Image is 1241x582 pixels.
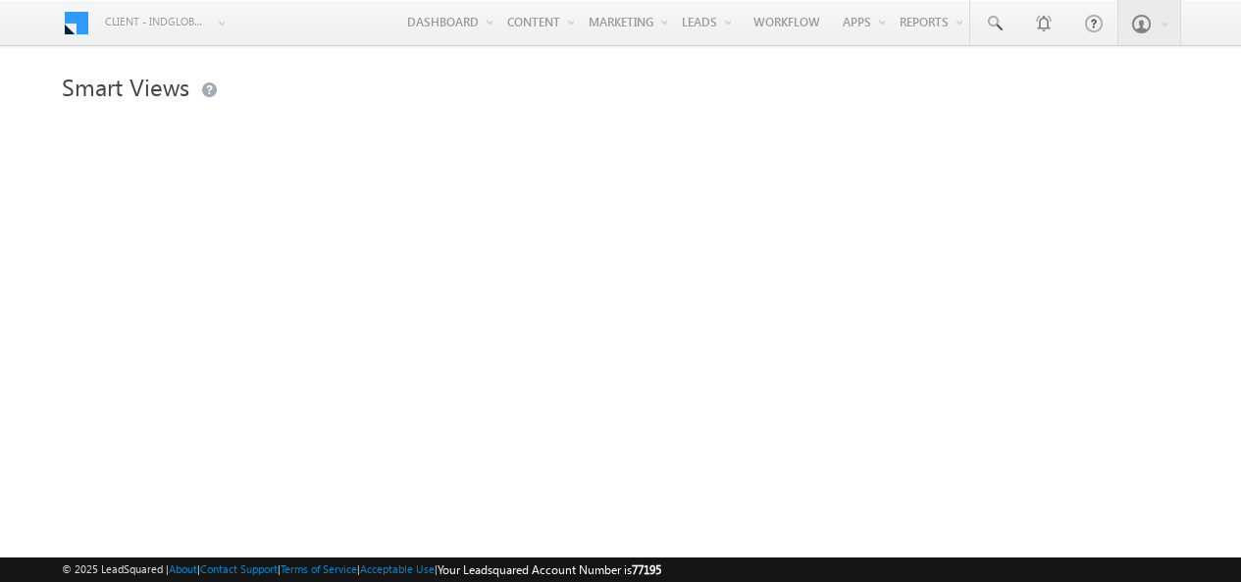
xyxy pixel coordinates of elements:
[438,562,661,577] span: Your Leadsquared Account Number is
[105,12,208,31] span: Client - indglobal2 (77195)
[200,562,278,575] a: Contact Support
[360,562,435,575] a: Acceptable Use
[62,560,661,579] span: © 2025 LeadSquared | | | | |
[62,71,189,102] span: Smart Views
[281,562,357,575] a: Terms of Service
[632,562,661,577] span: 77195
[169,562,197,575] a: About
